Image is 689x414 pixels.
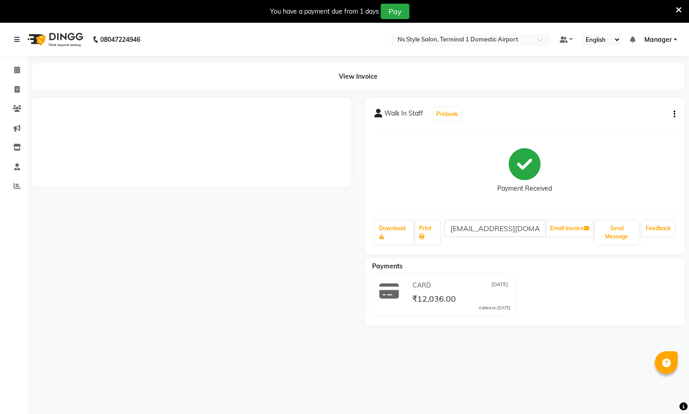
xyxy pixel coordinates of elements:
button: Pay [381,4,409,19]
img: logo [23,27,86,52]
span: Walk In Staff [384,109,423,121]
button: Email Invoice [546,221,593,236]
div: Payment Received [497,184,552,193]
span: ₹12,036.00 [412,293,456,306]
div: You have a payment due from 1 days [270,7,379,16]
input: enter email [444,220,546,237]
button: Send Message [595,221,638,244]
div: View Invoice [32,63,684,91]
a: Feedback [642,221,674,236]
button: Prebook [434,108,460,121]
span: CARD [413,281,431,290]
span: Manager [644,35,672,45]
a: Print [415,221,440,244]
a: Download [375,221,413,244]
span: [DATE] [491,281,508,290]
b: 08047224946 [100,27,140,52]
div: Added on [DATE] [479,305,510,311]
span: Payments [372,262,403,270]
